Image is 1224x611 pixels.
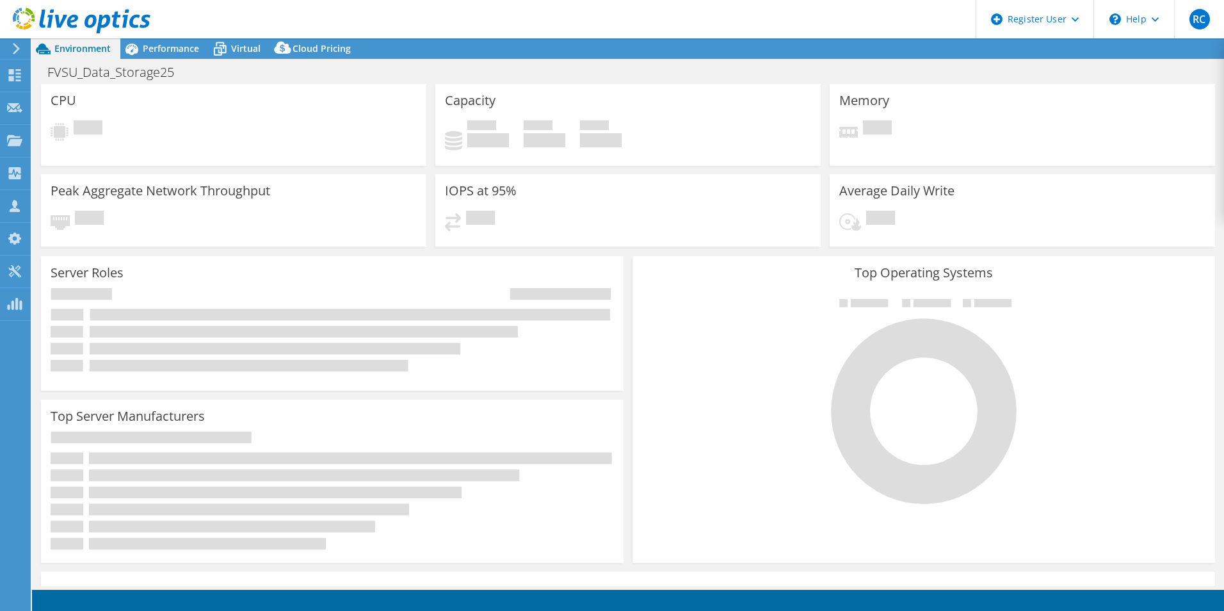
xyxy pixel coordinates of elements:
[580,133,622,147] h4: 0 GiB
[642,266,1205,280] h3: Top Operating Systems
[467,133,509,147] h4: 0 GiB
[51,266,124,280] h3: Server Roles
[445,94,495,108] h3: Capacity
[445,184,517,198] h3: IOPS at 95%
[42,65,194,79] h1: FVSU_Data_Storage25
[51,94,76,108] h3: CPU
[1189,9,1210,29] span: RC
[54,42,111,54] span: Environment
[524,120,552,133] span: Free
[866,211,895,228] span: Pending
[51,409,205,423] h3: Top Server Manufacturers
[466,211,495,228] span: Pending
[839,94,889,108] h3: Memory
[839,184,954,198] h3: Average Daily Write
[143,42,199,54] span: Performance
[293,42,351,54] span: Cloud Pricing
[580,120,609,133] span: Total
[231,42,261,54] span: Virtual
[51,184,270,198] h3: Peak Aggregate Network Throughput
[524,133,565,147] h4: 0 GiB
[74,120,102,138] span: Pending
[75,211,104,228] span: Pending
[1109,13,1121,25] svg: \n
[467,120,496,133] span: Used
[863,120,892,138] span: Pending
